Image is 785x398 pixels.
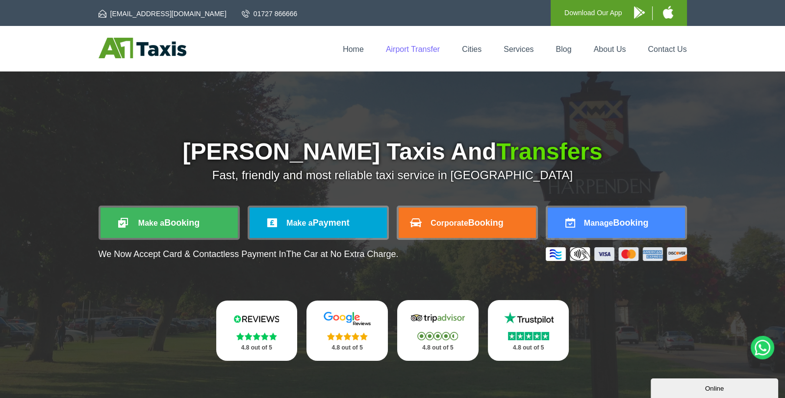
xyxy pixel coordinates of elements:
[408,342,468,354] p: 4.8 out of 5
[343,45,364,53] a: Home
[318,311,377,326] img: Google
[499,342,558,354] p: 4.8 out of 5
[399,208,536,238] a: CorporateBooking
[101,208,238,238] a: Make aBooking
[227,342,287,354] p: 4.8 out of 5
[584,219,613,227] span: Manage
[306,301,388,361] a: Google Stars 4.8 out of 5
[317,342,377,354] p: 4.8 out of 5
[99,249,399,259] p: We Now Accept Card & Contactless Payment In
[430,219,468,227] span: Corporate
[548,208,685,238] a: ManageBooking
[648,45,686,53] a: Contact Us
[546,247,687,261] img: Credit And Debit Cards
[663,6,673,19] img: A1 Taxis iPhone App
[499,311,558,326] img: Trustpilot
[138,219,164,227] span: Make a
[508,332,549,340] img: Stars
[227,311,286,326] img: Reviews.io
[99,9,227,19] a: [EMAIL_ADDRESS][DOMAIN_NAME]
[556,45,571,53] a: Blog
[286,249,398,259] span: The Car at No Extra Charge.
[462,45,481,53] a: Cities
[386,45,440,53] a: Airport Transfer
[594,45,626,53] a: About Us
[286,219,312,227] span: Make a
[496,139,602,164] span: Transfers
[397,300,479,361] a: Tripadvisor Stars 4.8 out of 5
[250,208,387,238] a: Make aPayment
[634,6,645,19] img: A1 Taxis Android App
[99,140,687,164] h1: [PERSON_NAME] Taxis And
[408,311,467,326] img: Tripadvisor
[488,300,569,361] a: Trustpilot Stars 4.8 out of 5
[417,332,458,340] img: Stars
[99,38,186,58] img: A1 Taxis St Albans LTD
[651,376,780,398] iframe: chat widget
[327,332,368,340] img: Stars
[504,45,533,53] a: Services
[216,301,298,361] a: Reviews.io Stars 4.8 out of 5
[236,332,277,340] img: Stars
[242,9,298,19] a: 01727 866666
[99,168,687,182] p: Fast, friendly and most reliable taxi service in [GEOGRAPHIC_DATA]
[564,7,622,19] p: Download Our App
